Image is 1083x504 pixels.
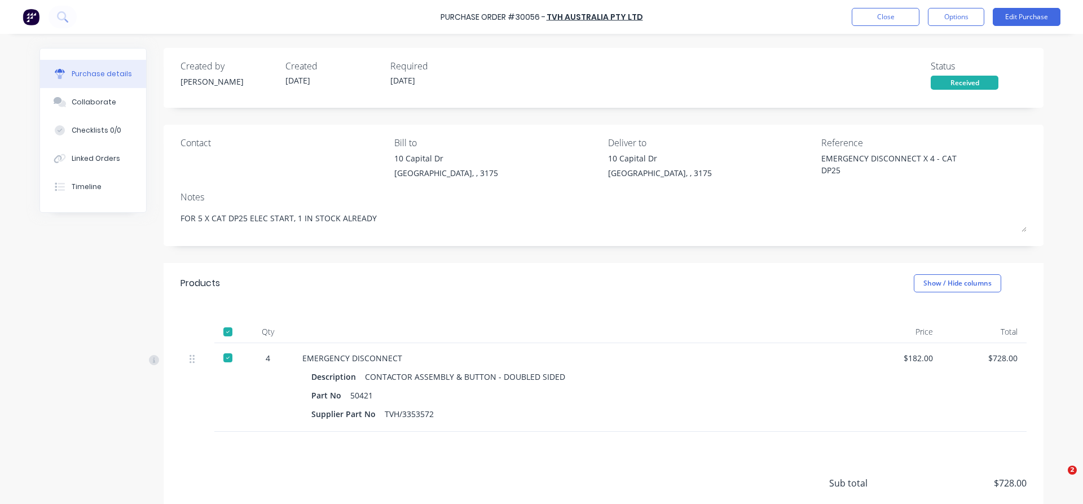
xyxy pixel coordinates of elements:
div: Collaborate [72,97,116,107]
div: $728.00 [951,352,1018,364]
div: 50421 [350,387,373,404]
div: Linked Orders [72,154,120,164]
button: Edit Purchase [993,8,1060,26]
textarea: EMERGENCY DISCONNECT X 4 - CAT DP25 [821,152,962,178]
div: CONTACTOR ASSEMBLY & BUTTON - DOUBLED SIDED [365,369,565,385]
div: Received [931,76,998,90]
div: Reference [821,136,1027,150]
div: [PERSON_NAME] [180,76,276,87]
button: Purchase details [40,60,146,88]
button: Timeline [40,173,146,201]
div: Supplier Part No [311,406,385,422]
div: Description [311,369,365,385]
span: $728.00 [914,476,1027,490]
div: Total [942,321,1027,343]
div: Deliver to [608,136,813,150]
button: Linked Orders [40,144,146,173]
div: [GEOGRAPHIC_DATA], , 3175 [608,167,712,179]
button: Options [928,8,984,26]
button: Show / Hide columns [914,274,1001,292]
div: TVH/3353572 [385,406,434,422]
iframe: Intercom live chat [1045,466,1072,493]
div: Purchase Order #30056 - [441,11,545,23]
div: $182.00 [866,352,933,364]
button: Close [852,8,919,26]
div: Products [180,277,220,290]
div: Status [931,59,1027,73]
span: Sub total [829,476,914,490]
div: Notes [180,190,1027,204]
div: Checklists 0/0 [72,125,121,135]
div: 10 Capital Dr [608,152,712,164]
div: Qty [243,321,293,343]
a: TVH AUSTRALIA PTY LTD [547,11,643,23]
button: Checklists 0/0 [40,116,146,144]
div: Price [857,321,942,343]
img: Factory [23,8,39,25]
div: [GEOGRAPHIC_DATA], , 3175 [394,167,498,179]
div: Timeline [72,182,102,192]
textarea: FOR 5 X CAT DP25 ELEC START, 1 IN STOCK ALREADY [180,207,1027,232]
div: Required [390,59,486,73]
div: Purchase details [72,69,132,79]
span: 2 [1068,466,1077,475]
div: 4 [252,352,284,364]
div: Contact [180,136,386,150]
div: Bill to [394,136,600,150]
div: 10 Capital Dr [394,152,498,164]
div: EMERGENCY DISCONNECT [302,352,848,364]
button: Collaborate [40,88,146,116]
div: Created [285,59,381,73]
div: Part No [311,387,350,404]
div: Created by [180,59,276,73]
